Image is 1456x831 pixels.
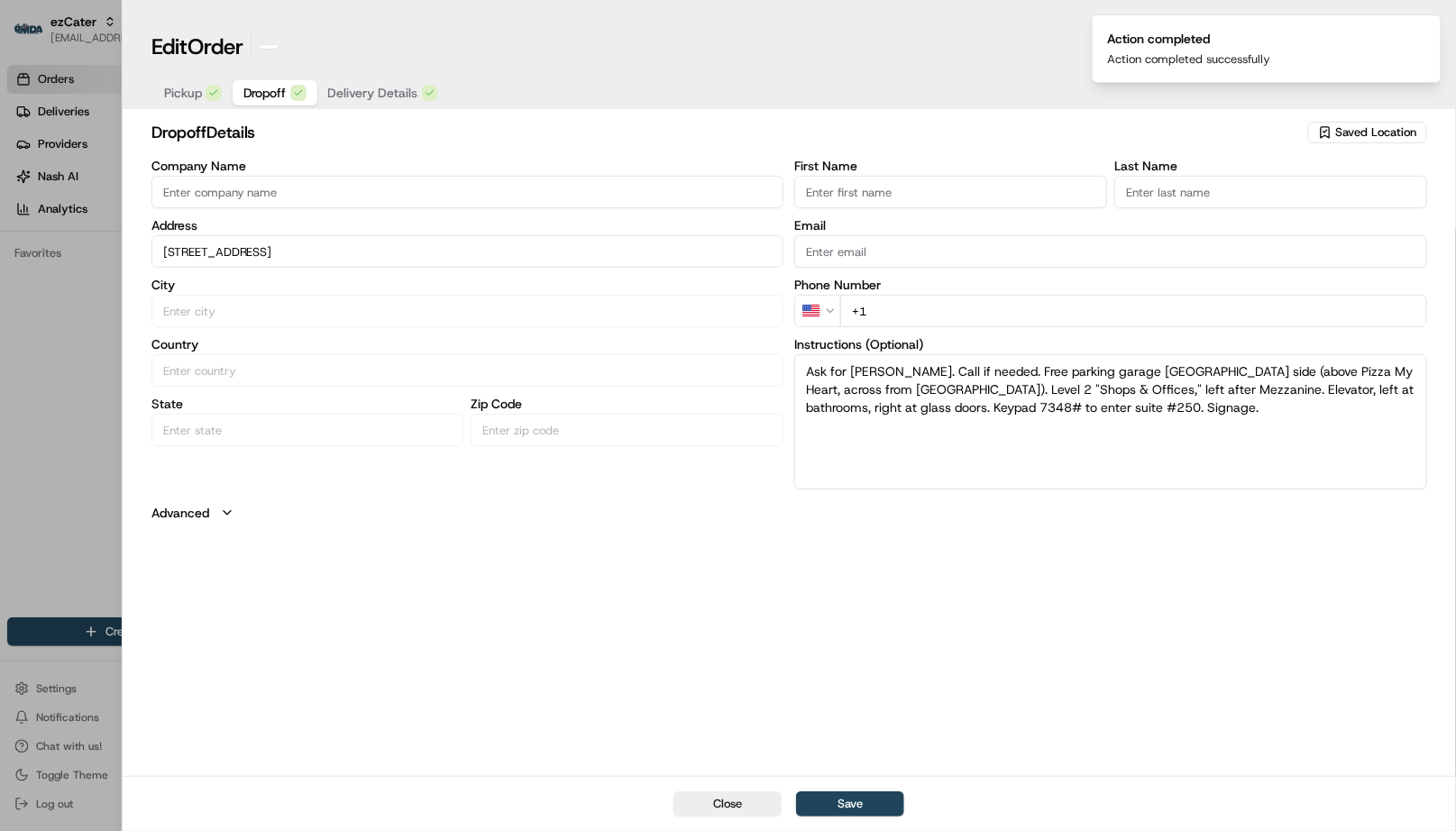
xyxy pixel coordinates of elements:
button: Saved Location [1308,120,1427,145]
div: 📗 [18,263,32,278]
button: Start new chat [307,178,328,199]
label: Phone Number [794,279,1427,291]
h2: dropoff Details [151,120,1305,145]
label: First Name [794,160,1107,172]
label: Company Name [151,160,784,172]
span: Pickup [164,84,202,102]
div: Start new chat [61,172,296,190]
div: We're available if you need us! [61,190,228,205]
div: 💻 [152,263,167,278]
img: Nash [18,18,54,54]
a: 📗Knowledge Base [11,254,145,287]
label: Address [151,219,784,232]
span: Knowledge Base [36,261,138,279]
label: Country [151,338,784,351]
p: Welcome 👋 [18,72,328,101]
img: 1736555255976-a54dd68f-1ca7-489b-9aae-adbdc363a1c4 [18,172,50,205]
label: Email [794,219,1427,232]
label: Zip Code [471,397,783,410]
input: Enter last name [1114,176,1427,208]
input: Enter address [151,235,784,268]
button: Advanced [151,504,1427,522]
input: Enter email [794,235,1427,268]
input: Clear [47,116,298,135]
h1: Edit [151,32,243,61]
span: Pylon [179,306,218,319]
label: State [151,397,464,410]
label: Advanced [151,504,209,522]
span: Saved Location [1336,124,1417,141]
button: Save [796,791,904,817]
a: 💻API Documentation [145,254,297,287]
input: Enter zip code [471,414,783,446]
label: Last Name [1114,160,1427,172]
span: Order [188,32,243,61]
p: Created At: [1360,49,1420,65]
label: Instructions (Optional) [794,338,1427,351]
span: Dropoff [243,84,287,102]
span: Delivery Details [328,84,418,102]
label: City [151,279,784,291]
input: Enter first name [794,176,1107,208]
button: Close [673,791,782,817]
input: Enter company name [151,176,784,208]
input: Enter country [151,354,784,387]
input: Enter phone number [840,295,1427,327]
input: Enter state [151,414,464,446]
a: Powered byPylon [127,305,218,319]
span: API Documentation [170,261,289,279]
input: Enter city [151,295,784,327]
p: Order ID: [1360,29,1407,45]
